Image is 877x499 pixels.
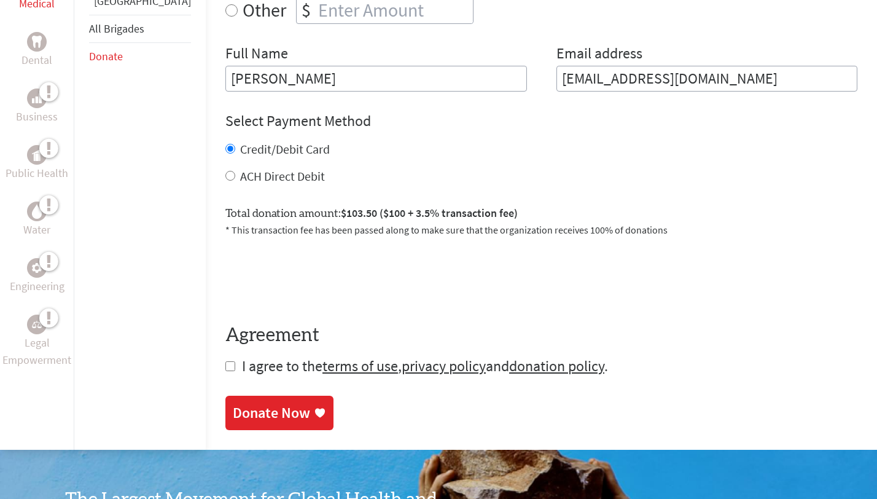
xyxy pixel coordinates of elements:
p: Legal Empowerment [2,334,71,369]
a: DentalDental [21,32,52,69]
a: Legal EmpowermentLegal Empowerment [2,315,71,369]
img: Public Health [32,149,42,161]
img: Water [32,205,42,219]
p: Engineering [10,278,64,295]
div: Donate Now [233,403,310,423]
a: BusinessBusiness [16,88,58,125]
iframe: reCAPTCHA [225,252,412,300]
img: Business [32,93,42,103]
a: privacy policy [402,356,486,375]
input: Your Email [556,66,858,92]
p: Public Health [6,165,68,182]
label: ACH Direct Debit [240,168,325,184]
div: Business [27,88,47,108]
label: Email address [556,44,642,66]
a: Donate Now [225,396,333,430]
img: Dental [32,36,42,48]
div: Dental [27,32,47,52]
a: Donate [89,49,123,63]
a: Public HealthPublic Health [6,145,68,182]
p: Business [16,108,58,125]
label: Full Name [225,44,288,66]
h4: Select Payment Method [225,111,857,131]
div: Water [27,202,47,221]
li: Donate [89,43,191,70]
img: Engineering [32,263,42,273]
input: Enter Full Name [225,66,527,92]
a: WaterWater [23,202,50,238]
label: Total donation amount: [225,205,518,222]
a: terms of use [322,356,398,375]
img: Legal Empowerment [32,321,42,328]
a: All Brigades [89,22,144,36]
p: Water [23,221,50,238]
a: EngineeringEngineering [10,258,64,295]
li: All Brigades [89,15,191,43]
h4: Agreement [225,324,857,347]
label: Credit/Debit Card [240,141,330,157]
span: I agree to the , and . [242,356,608,375]
div: Legal Empowerment [27,315,47,334]
span: $103.50 ($100 + 3.5% transaction fee) [341,206,518,220]
p: * This transaction fee has been passed along to make sure that the organization receives 100% of ... [225,222,857,237]
a: donation policy [509,356,604,375]
div: Public Health [27,145,47,165]
p: Dental [21,52,52,69]
div: Engineering [27,258,47,278]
